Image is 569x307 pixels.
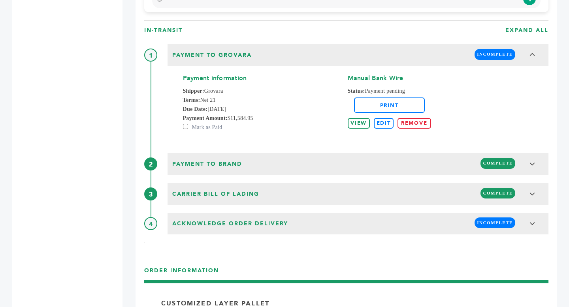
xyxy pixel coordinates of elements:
label: EDIT [374,118,394,129]
span: $11,584.95 [183,114,299,123]
span: Grovara [183,86,299,95]
h3: EXPAND ALL [505,26,548,34]
span: Payment to Grovara [170,49,254,62]
label: Mark as Paid [183,124,222,130]
span: Net 21 [183,95,299,105]
strong: Shipper: [183,88,204,94]
a: REMOVE [398,118,431,129]
span: COMPLETE [480,158,515,168]
strong: Terms: [183,97,200,103]
strong: Payment Amount: [183,115,228,121]
h4: Manual Bank Wire [348,74,435,86]
input: Mark as Paid [183,124,188,129]
a: VIEW [348,118,370,129]
strong: Due Date: [183,106,208,112]
span: INCOMPLETE [475,217,515,228]
h3: In-Transit [144,26,183,34]
span: COMPLETE [480,188,515,198]
span: [DATE] [183,105,299,114]
strong: Status: [348,88,365,94]
span: Acknowledge Order Delivery [170,217,290,230]
h4: Payment information [183,74,299,86]
span: Payment pending [348,86,435,95]
h3: ORDER INFORMATION [144,267,548,281]
span: Carrier Bill of Lading [170,188,262,200]
a: Print [354,97,425,113]
span: INCOMPLETE [475,49,515,60]
span: Payment to brand [170,158,245,170]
